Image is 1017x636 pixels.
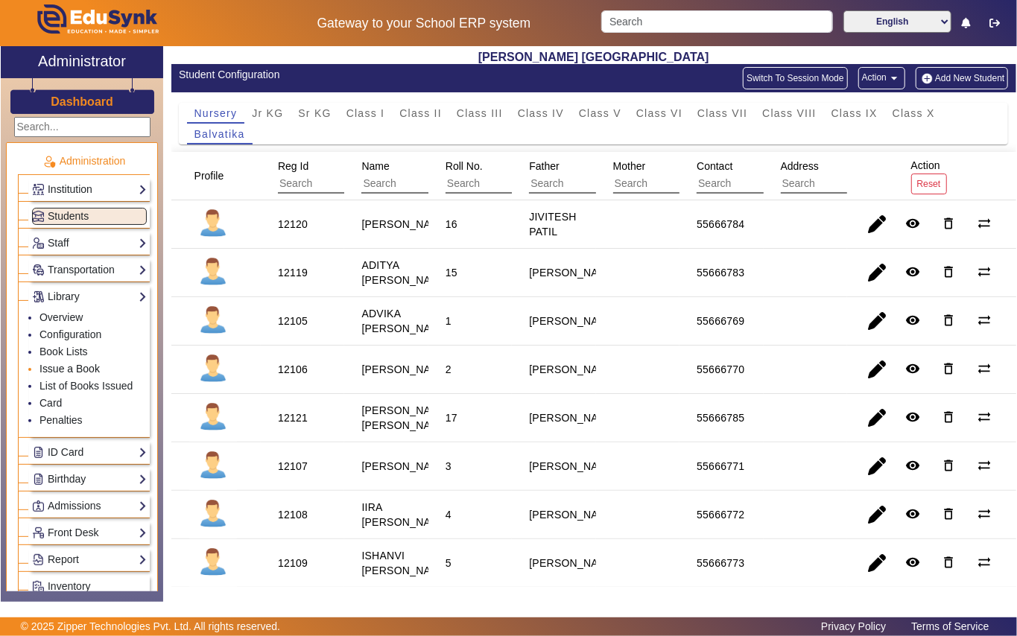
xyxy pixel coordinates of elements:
[278,160,308,172] span: Reg Id
[919,72,935,85] img: add-new-student.png
[39,311,83,323] a: Overview
[51,95,113,109] h3: Dashboard
[273,153,430,199] div: Reg Id
[38,52,126,70] h2: Administrator
[905,458,920,473] mat-icon: remove_red_eye
[194,496,232,533] img: profile.png
[39,380,133,392] a: List of Books Issued
[39,328,101,340] a: Configuration
[529,556,617,570] div: [PERSON_NAME]
[831,108,878,118] span: Class IX
[361,550,449,576] staff-with-status: ISHANVI [PERSON_NAME]
[194,544,232,582] img: profile.png
[446,410,457,425] div: 17
[446,362,452,377] div: 2
[697,217,744,232] div: 55666784
[440,153,598,199] div: Roll No.
[697,459,744,474] div: 55666771
[278,314,308,328] div: 12105
[18,153,150,169] p: Administration
[941,506,956,521] mat-icon: delete_outline
[905,410,920,424] mat-icon: remove_red_eye
[858,67,905,89] button: Action
[361,218,449,230] staff-with-status: [PERSON_NAME]
[278,507,308,522] div: 12108
[697,174,830,194] input: Search
[697,108,747,118] span: Class VII
[579,108,621,118] span: Class V
[278,174,411,194] input: Search
[39,346,88,357] a: Book Lists
[50,94,114,109] a: Dashboard
[916,67,1008,89] button: Add New Student
[518,108,564,118] span: Class IV
[21,619,281,635] p: © 2025 Zipper Technologies Pvt. Ltd. All rights reserved.
[39,363,100,375] a: Issue a Book
[941,555,956,570] mat-icon: delete_outline
[32,578,147,595] a: Inventory
[194,399,232,436] img: profile.png
[697,362,744,377] div: 55666770
[194,170,224,182] span: Profile
[194,351,232,388] img: profile.png
[941,313,956,328] mat-icon: delete_outline
[298,108,331,118] span: Sr KG
[346,108,385,118] span: Class I
[529,265,617,280] div: [PERSON_NAME]
[905,264,920,279] mat-icon: remove_red_eye
[529,459,617,474] div: [PERSON_NAME]
[361,501,449,528] staff-with-status: IIRA [PERSON_NAME]
[743,67,848,89] button: Switch To Session Mode
[762,108,816,118] span: Class VIII
[905,506,920,521] mat-icon: remove_red_eye
[39,397,62,409] a: Card
[697,314,744,328] div: 55666769
[48,580,91,592] span: Inventory
[905,555,920,570] mat-icon: remove_red_eye
[457,108,503,118] span: Class III
[906,152,952,199] div: Action
[911,174,947,194] button: Reset
[529,209,578,239] div: JIVITESH PATIL
[697,265,744,280] div: 55666783
[446,160,483,172] span: Roll No.
[278,217,308,232] div: 12120
[278,556,308,570] div: 12109
[529,314,617,328] div: [PERSON_NAME]
[42,155,56,168] img: Administration.png
[941,410,956,424] mat-icon: delete_outline
[893,108,935,118] span: Class X
[194,254,232,291] img: profile.png
[697,160,732,172] span: Contact
[977,458,992,473] mat-icon: sync_alt
[361,404,449,431] staff-with-status: [PERSON_NAME] [PERSON_NAME]
[194,108,238,118] span: Nursery
[697,556,744,570] div: 55666773
[32,208,147,225] a: Students
[361,460,449,472] staff-with-status: [PERSON_NAME]
[977,506,992,521] mat-icon: sync_alt
[697,410,744,425] div: 55666785
[977,555,992,570] mat-icon: sync_alt
[529,507,617,522] div: [PERSON_NAME]
[697,507,744,522] div: 55666772
[608,153,765,199] div: Mother
[446,314,452,328] div: 1
[278,459,308,474] div: 12107
[356,153,513,199] div: Name
[905,313,920,328] mat-icon: remove_red_eye
[361,259,449,286] staff-with-status: ADITYA [PERSON_NAME]
[529,160,559,172] span: Father
[977,216,992,231] mat-icon: sync_alt
[446,174,579,194] input: Search
[977,264,992,279] mat-icon: sync_alt
[905,216,920,231] mat-icon: remove_red_eye
[781,160,819,172] span: Address
[33,581,44,592] img: Inventory.png
[601,10,833,33] input: Search
[361,308,449,334] staff-with-status: ADVIKA [PERSON_NAME]
[941,264,956,279] mat-icon: delete_outline
[446,265,457,280] div: 15
[446,507,452,522] div: 4
[278,410,308,425] div: 12121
